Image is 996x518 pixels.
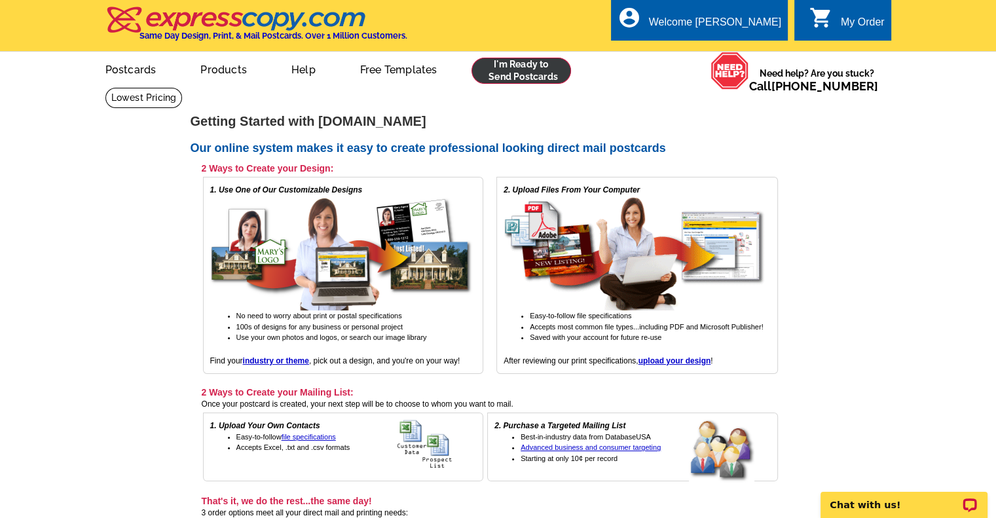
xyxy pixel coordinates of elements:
[139,31,407,41] h4: Same Day Design, Print, & Mail Postcards. Over 1 Million Customers.
[649,16,781,35] div: Welcome [PERSON_NAME]
[202,162,778,174] h3: 2 Ways to Create your Design:
[809,14,885,31] a: shopping_cart My Order
[504,356,712,365] span: After reviewing our print specifications, !
[202,508,409,517] span: 3 order options meet all your direct mail and printing needs:
[618,6,641,29] i: account_circle
[521,443,661,451] a: Advanced business and consumer targeting
[236,433,336,441] span: Easy-to-follow
[812,477,996,518] iframe: LiveChat chat widget
[749,79,878,93] span: Call
[397,420,476,469] img: upload your own address list for free
[530,333,661,341] span: Saved with your account for future re-use
[202,495,798,507] h3: That's it, we do the rest...the same day!
[191,141,806,156] h2: Our online system makes it easy to create professional looking direct mail postcards
[638,356,711,365] a: upload your design
[841,16,885,35] div: My Order
[339,53,458,84] a: Free Templates
[210,356,460,365] span: Find your , pick out a design, and you're on your way!
[202,399,513,409] span: Once your postcard is created, your next step will be to choose to whom you want to mail.
[710,52,749,90] img: help
[236,443,350,451] span: Accepts Excel, .txt and .csv formats
[809,6,833,29] i: shopping_cart
[236,333,427,341] span: Use your own photos and logos, or search our image library
[689,420,771,483] img: buy a targeted mailing list
[105,16,407,41] a: Same Day Design, Print, & Mail Postcards. Over 1 Million Customers.
[210,185,363,194] em: 1. Use One of Our Customizable Designs
[504,196,765,310] img: upload your own design for free
[236,312,402,320] span: No need to worry about print or postal specifications
[530,323,763,331] span: Accepts most common file types...including PDF and Microsoft Publisher!
[243,356,309,365] a: industry or theme
[210,421,320,430] em: 1. Upload Your Own Contacts
[210,196,472,310] img: free online postcard designs
[270,53,337,84] a: Help
[236,323,403,331] span: 100s of designs for any business or personal project
[521,433,651,441] span: Best-in-industry data from DatabaseUSA
[494,421,625,430] em: 2. Purchase a Targeted Mailing List
[202,386,778,398] h3: 2 Ways to Create your Mailing List:
[504,185,640,194] em: 2. Upload Files From Your Computer
[749,67,885,93] span: Need help? Are you stuck?
[179,53,268,84] a: Products
[771,79,878,93] a: [PHONE_NUMBER]
[530,312,631,320] span: Easy-to-follow file specifications
[84,53,177,84] a: Postcards
[521,454,618,462] span: Starting at only 10¢ per record
[282,433,336,441] a: file specifications
[191,115,806,128] h1: Getting Started with [DOMAIN_NAME]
